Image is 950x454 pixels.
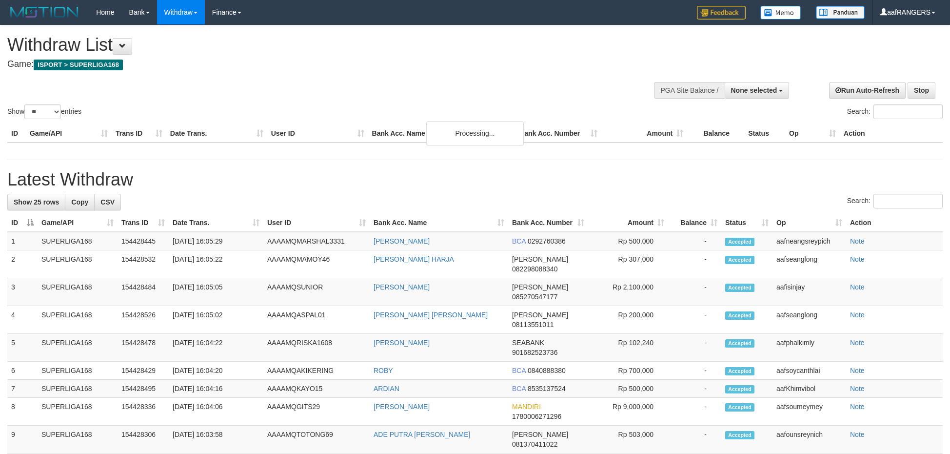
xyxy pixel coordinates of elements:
[7,124,26,143] th: ID
[528,385,566,392] span: Copy 8535137524 to clipboard
[850,339,865,347] a: Note
[263,278,370,306] td: AAAAMQSUNIOR
[512,265,557,273] span: Copy 082298088340 to clipboard
[94,194,121,210] a: CSV
[850,311,865,319] a: Note
[588,426,668,454] td: Rp 503,000
[26,124,112,143] th: Game/API
[654,82,724,99] div: PGA Site Balance /
[816,6,865,19] img: panduan.png
[118,278,169,306] td: 154428484
[847,194,943,208] label: Search:
[374,255,454,263] a: [PERSON_NAME] HARJA
[7,194,65,210] a: Show 25 rows
[512,339,544,347] span: SEABANK
[38,426,118,454] td: SUPERLIGA168
[873,194,943,208] input: Search:
[7,334,38,362] td: 5
[7,426,38,454] td: 9
[725,256,754,264] span: Accepted
[71,198,88,206] span: Copy
[772,398,846,426] td: aafsoumeymey
[24,104,61,119] select: Showentries
[263,232,370,250] td: AAAAMQMARSHAL3331
[725,311,754,320] span: Accepted
[772,426,846,454] td: aafounsreynich
[725,284,754,292] span: Accepted
[508,214,588,232] th: Bank Acc. Number: activate to sort column ascending
[169,362,263,380] td: [DATE] 16:04:20
[118,232,169,250] td: 154428445
[515,124,601,143] th: Bank Acc. Number
[840,124,943,143] th: Action
[374,431,470,438] a: ADE PUTRA [PERSON_NAME]
[7,306,38,334] td: 4
[512,403,541,411] span: MANDIRI
[850,255,865,263] a: Note
[850,403,865,411] a: Note
[426,121,524,145] div: Processing...
[263,250,370,278] td: AAAAMQMAMOY46
[725,403,754,412] span: Accepted
[512,349,557,356] span: Copy 901682523736 to clipboard
[169,380,263,398] td: [DATE] 16:04:16
[169,334,263,362] td: [DATE] 16:04:22
[374,339,430,347] a: [PERSON_NAME]
[725,385,754,393] span: Accepted
[873,104,943,119] input: Search:
[374,403,430,411] a: [PERSON_NAME]
[588,362,668,380] td: Rp 700,000
[118,250,169,278] td: 154428532
[668,398,721,426] td: -
[772,278,846,306] td: aafisinjay
[588,306,668,334] td: Rp 200,000
[368,124,516,143] th: Bank Acc. Name
[512,413,561,420] span: Copy 1780006271296 to clipboard
[668,362,721,380] td: -
[725,339,754,348] span: Accepted
[512,237,526,245] span: BCA
[169,306,263,334] td: [DATE] 16:05:02
[374,311,488,319] a: [PERSON_NAME] [PERSON_NAME]
[668,214,721,232] th: Balance: activate to sort column ascending
[512,255,568,263] span: [PERSON_NAME]
[7,35,624,55] h1: Withdraw List
[588,334,668,362] td: Rp 102,240
[772,232,846,250] td: aafneangsreypich
[697,6,746,20] img: Feedback.jpg
[850,431,865,438] a: Note
[38,232,118,250] td: SUPERLIGA168
[263,214,370,232] th: User ID: activate to sort column ascending
[760,6,801,20] img: Button%20Memo.svg
[721,214,772,232] th: Status: activate to sort column ascending
[588,278,668,306] td: Rp 2,100,000
[118,426,169,454] td: 154428306
[169,214,263,232] th: Date Trans.: activate to sort column ascending
[588,232,668,250] td: Rp 500,000
[374,385,399,392] a: ARDIAN
[38,362,118,380] td: SUPERLIGA168
[263,362,370,380] td: AAAAMQAKIKERING
[370,214,508,232] th: Bank Acc. Name: activate to sort column ascending
[7,170,943,189] h1: Latest Withdraw
[374,367,393,374] a: ROBY
[512,311,568,319] span: [PERSON_NAME]
[100,198,115,206] span: CSV
[38,214,118,232] th: Game/API: activate to sort column ascending
[118,306,169,334] td: 154428526
[7,398,38,426] td: 8
[7,60,624,69] h4: Game:
[668,380,721,398] td: -
[34,60,123,70] span: ISPORT > SUPERLIGA168
[847,104,943,119] label: Search:
[38,306,118,334] td: SUPERLIGA168
[169,232,263,250] td: [DATE] 16:05:29
[38,380,118,398] td: SUPERLIGA168
[169,278,263,306] td: [DATE] 16:05:05
[512,440,557,448] span: Copy 081370411022 to clipboard
[772,362,846,380] td: aafsoycanthlai
[850,385,865,392] a: Note
[588,214,668,232] th: Amount: activate to sort column ascending
[668,250,721,278] td: -
[668,306,721,334] td: -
